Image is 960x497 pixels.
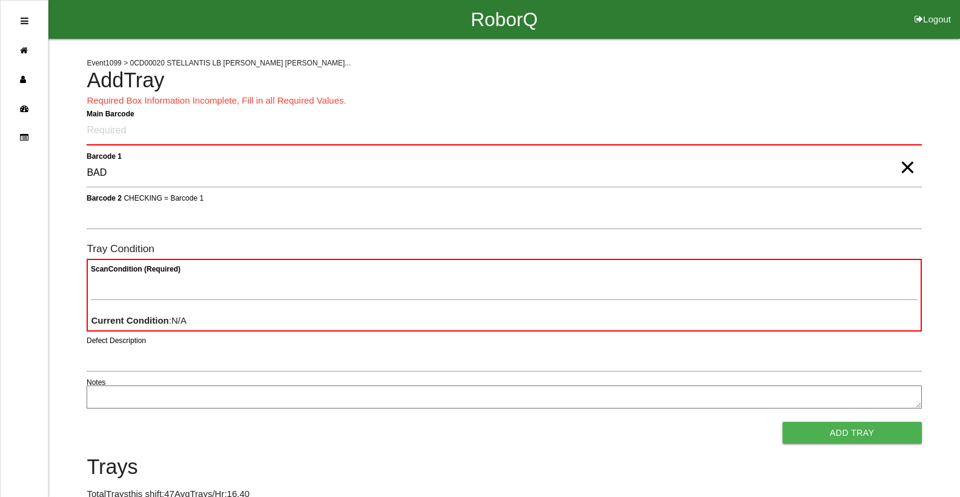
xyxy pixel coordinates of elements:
b: Current Condition [91,315,168,325]
button: Add Tray [783,422,922,444]
div: Open [21,7,28,36]
label: Notes [87,377,105,388]
p: Required Box Information Incomplete, Fill in all Required Values. [87,94,921,108]
b: Main Barcode [87,109,134,118]
b: Scan Condition (Required) [91,264,180,273]
label: Defect Description [87,335,146,346]
h4: Trays [87,456,921,479]
h4: Add Tray [87,69,921,92]
input: Required [87,117,921,145]
b: Barcode 1 [87,152,122,160]
span: Event 1099 > 0CD00020 STELLANTIS LB [PERSON_NAME] [PERSON_NAME]... [87,59,351,67]
span: CHECKING = Barcode 1 [124,193,204,202]
b: Barcode 2 [87,193,122,202]
span: Clear Input [899,143,915,167]
h6: Tray Condition [87,243,921,255]
span: : N/A [91,315,187,325]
